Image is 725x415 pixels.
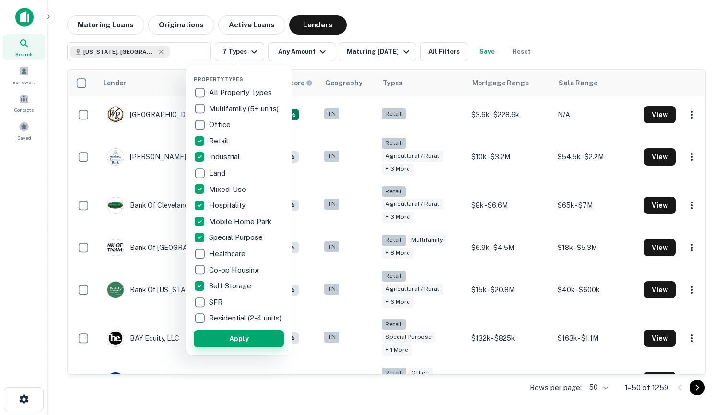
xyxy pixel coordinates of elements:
p: Office [209,119,233,130]
p: Industrial [209,151,242,163]
button: Apply [194,330,284,347]
p: Self Storage [209,280,253,292]
p: Special Purpose [209,232,265,243]
p: Healthcare [209,248,247,260]
p: Mixed-Use [209,184,248,195]
p: Hospitality [209,200,247,211]
p: Land [209,167,227,179]
p: SFR [209,296,224,308]
p: Residential (2-4 units) [209,312,283,324]
p: Multifamily (5+ units) [209,103,281,115]
p: Retail [209,135,230,147]
p: Co-op Housing [209,264,261,276]
p: All Property Types [209,87,274,98]
p: Mobile Home Park [209,216,273,227]
span: Property Types [194,76,243,82]
iframe: Chat Widget [677,338,725,384]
